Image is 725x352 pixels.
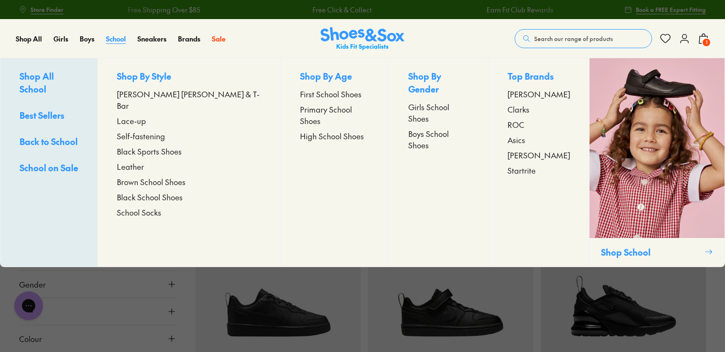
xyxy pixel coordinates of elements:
[137,34,166,43] span: Sneakers
[19,325,176,352] button: Colour
[117,161,144,172] span: Leather
[507,70,570,84] p: Top Brands
[321,27,404,51] a: Shoes & Sox
[178,34,200,44] a: Brands
[19,298,176,325] button: Style
[515,29,652,48] button: Search our range of products
[117,191,261,203] a: Black School Shoes
[212,34,226,44] a: Sale
[534,34,613,43] span: Search our range of products
[20,109,78,124] a: Best Sellers
[117,88,261,111] a: [PERSON_NAME] [PERSON_NAME] & T-Bar
[321,27,404,51] img: SNS_Logo_Responsive.svg
[20,109,64,121] span: Best Sellers
[507,88,570,100] a: [PERSON_NAME]
[507,134,525,145] span: Asics
[300,130,364,142] span: High School Shoes
[408,128,469,151] a: Boys School Shoes
[117,130,261,142] a: Self-fastening
[117,130,165,142] span: Self-fastening
[117,115,261,126] a: Lace-up
[507,104,529,115] span: Clarks
[80,34,94,43] span: Boys
[53,34,68,44] a: Girls
[636,5,706,14] span: Book a FREE Expert Fitting
[137,34,166,44] a: Sneakers
[480,5,547,15] a: Earn Fit Club Rewards
[300,88,370,100] a: First School Shoes
[306,5,365,15] a: Free Click & Collect
[117,145,261,157] a: Black Sports Shoes
[20,135,78,150] a: Back to School
[117,115,146,126] span: Lace-up
[117,176,186,187] span: Brown School Shoes
[589,58,725,267] a: Shop School
[507,134,570,145] a: Asics
[19,271,176,298] button: Gender
[106,34,126,43] span: School
[300,130,370,142] a: High School Shoes
[20,162,78,174] span: School on Sale
[53,34,68,43] span: Girls
[31,5,63,14] span: Store Finder
[698,28,709,49] button: 1
[20,70,54,95] span: Shop All School
[117,191,183,203] span: Black School Shoes
[601,246,701,259] p: Shop School
[300,88,362,100] span: First School Shoes
[300,70,370,84] p: Shop By Age
[117,145,182,157] span: Black Sports Shoes
[507,104,570,115] a: Clarks
[19,333,42,344] span: Colour
[80,34,94,44] a: Boys
[117,70,261,84] p: Shop By Style
[121,5,194,15] a: Free Shipping Over $85
[507,149,570,161] a: [PERSON_NAME]
[507,165,536,176] span: Startrite
[624,1,706,18] a: Book a FREE Expert Fitting
[16,34,42,44] a: Shop All
[20,135,78,147] span: Back to School
[117,176,261,187] a: Brown School Shoes
[117,207,161,218] span: School Socks
[507,119,524,130] span: ROC
[10,288,48,323] iframe: Gorgias live chat messenger
[507,165,570,176] a: Startrite
[507,119,570,130] a: ROC
[408,101,469,124] a: Girls School Shoes
[106,34,126,44] a: School
[20,161,78,176] a: School on Sale
[702,38,711,47] span: 1
[20,70,78,97] a: Shop All School
[117,207,261,218] a: School Socks
[300,104,370,126] a: Primary School Shoes
[16,34,42,43] span: Shop All
[19,279,46,290] span: Gender
[590,58,725,238] img: SNS_10_2.png
[212,34,226,43] span: Sale
[408,70,469,97] p: Shop By Gender
[178,34,200,43] span: Brands
[19,1,63,18] a: Store Finder
[117,161,261,172] a: Leather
